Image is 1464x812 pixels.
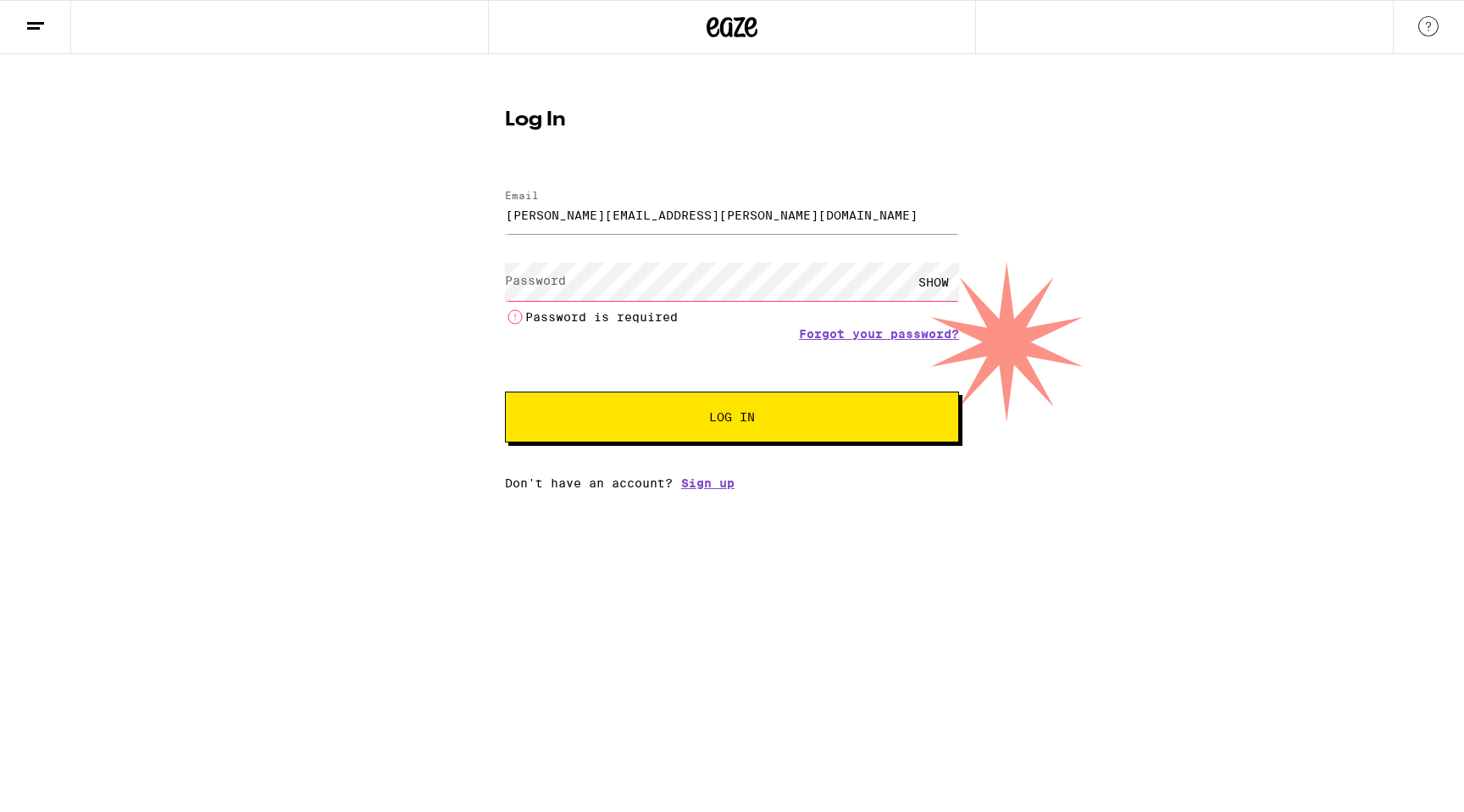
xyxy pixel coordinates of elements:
[505,190,539,201] label: Email
[505,196,959,234] input: Email
[505,392,959,442] button: Log In
[505,110,959,131] h1: Log In
[709,411,755,423] span: Log In
[505,307,959,327] li: Password is required
[908,263,959,301] div: SHOW
[10,12,122,25] span: Hi. Need any help?
[505,476,959,490] div: Don't have an account?
[799,327,959,341] a: Forgot your password?
[681,476,735,490] a: Sign up
[505,274,566,287] label: Password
